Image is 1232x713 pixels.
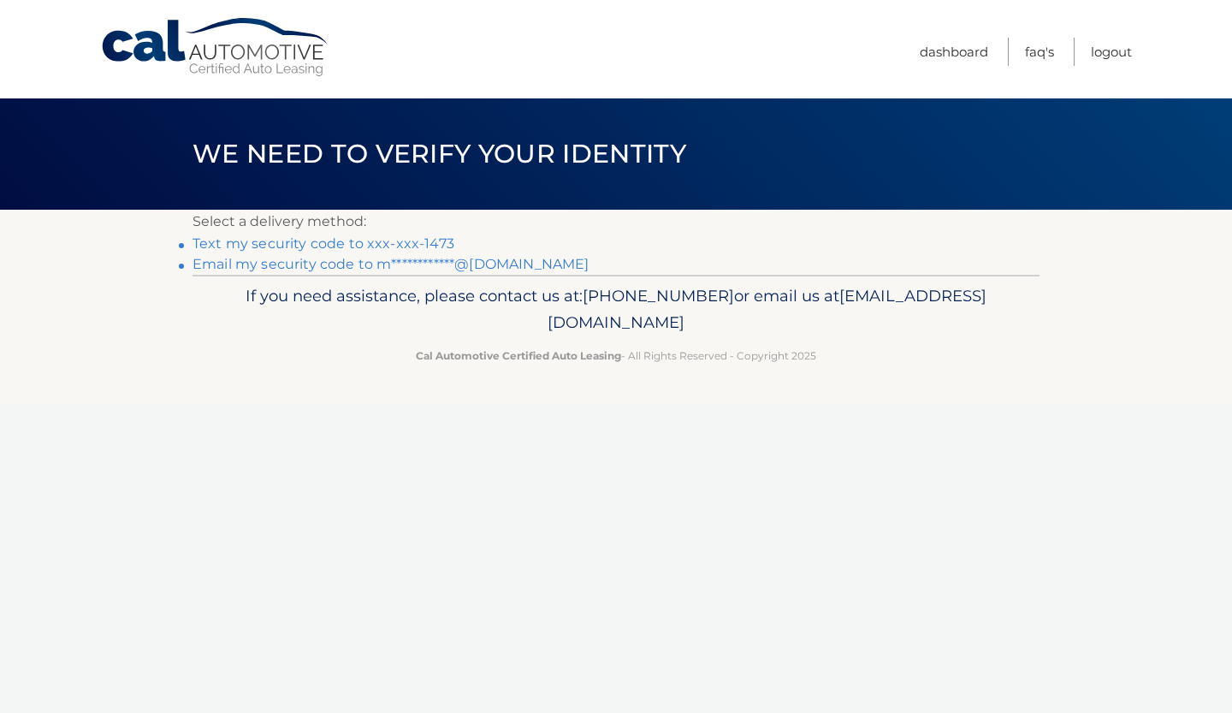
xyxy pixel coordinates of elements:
a: Logout [1091,38,1132,66]
a: FAQ's [1025,38,1054,66]
a: Dashboard [920,38,988,66]
a: Cal Automotive [100,17,331,78]
p: If you need assistance, please contact us at: or email us at [204,282,1028,337]
span: [PHONE_NUMBER] [583,286,734,306]
span: We need to verify your identity [192,138,686,169]
p: Select a delivery method: [192,210,1039,234]
p: - All Rights Reserved - Copyright 2025 [204,347,1028,365]
strong: Cal Automotive Certified Auto Leasing [416,349,621,362]
a: Text my security code to xxx-xxx-1473 [192,235,454,252]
